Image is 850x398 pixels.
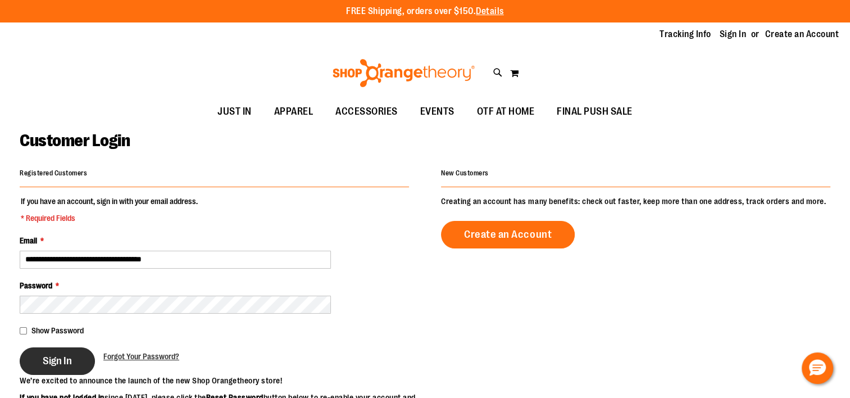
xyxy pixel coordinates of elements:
[21,212,198,224] span: * Required Fields
[103,351,179,362] a: Forgot Your Password?
[476,6,504,16] a: Details
[20,375,425,386] p: We’re excited to announce the launch of the new Shop Orangetheory store!
[420,99,454,124] span: EVENTS
[802,352,833,384] button: Hello, have a question? Let’s chat.
[346,5,504,18] p: FREE Shipping, orders over $150.
[557,99,633,124] span: FINAL PUSH SALE
[409,99,466,125] a: EVENTS
[660,28,711,40] a: Tracking Info
[103,352,179,361] span: Forgot Your Password?
[43,355,72,367] span: Sign In
[324,99,409,125] a: ACCESSORIES
[20,347,95,375] button: Sign In
[765,28,839,40] a: Create an Account
[20,131,130,150] span: Customer Login
[274,99,313,124] span: APPAREL
[441,221,575,248] a: Create an Account
[464,228,552,241] span: Create an Account
[20,236,37,245] span: Email
[546,99,644,125] a: FINAL PUSH SALE
[331,59,476,87] img: Shop Orangetheory
[441,196,830,207] p: Creating an account has many benefits: check out faster, keep more than one address, track orders...
[477,99,535,124] span: OTF AT HOME
[466,99,546,125] a: OTF AT HOME
[720,28,747,40] a: Sign In
[20,281,52,290] span: Password
[206,99,263,125] a: JUST IN
[335,99,398,124] span: ACCESSORIES
[31,326,84,335] span: Show Password
[20,169,87,177] strong: Registered Customers
[217,99,252,124] span: JUST IN
[441,169,489,177] strong: New Customers
[263,99,325,125] a: APPAREL
[20,196,199,224] legend: If you have an account, sign in with your email address.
